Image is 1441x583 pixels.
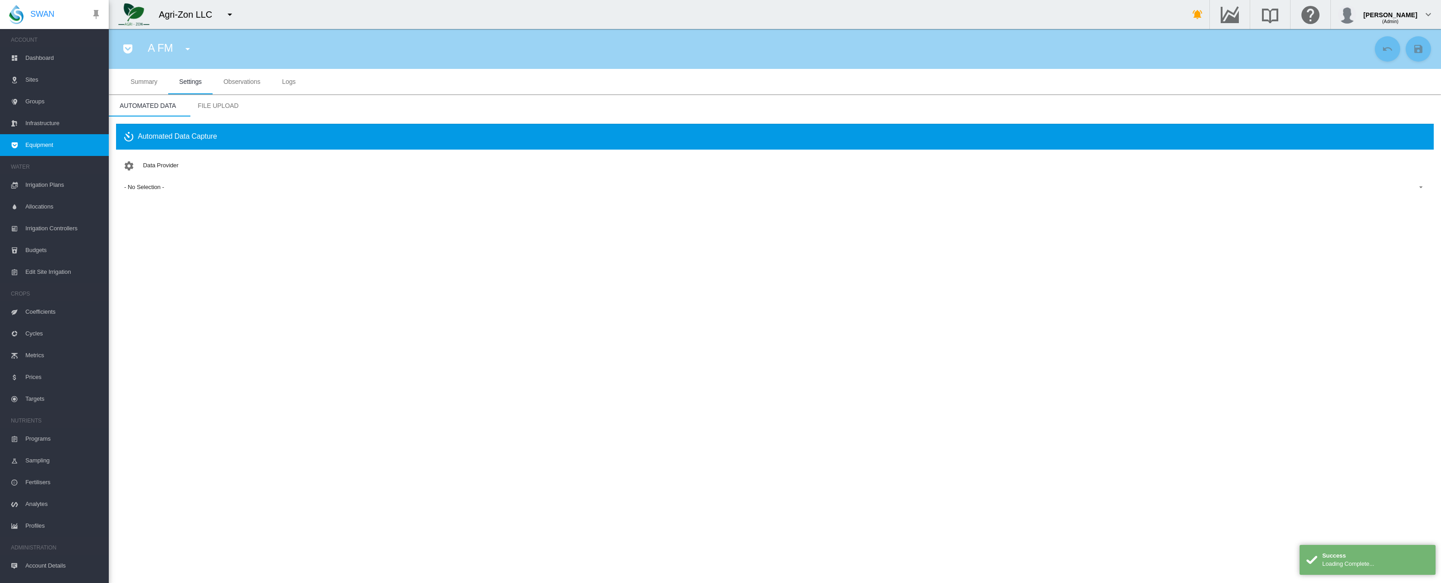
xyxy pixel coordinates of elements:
[120,102,176,109] span: Automated Data
[25,134,102,156] span: Equipment
[1300,545,1436,575] div: Success Loading Complete...
[25,555,102,577] span: Account Details
[1219,9,1241,20] md-icon: Go to the Data Hub
[25,91,102,112] span: Groups
[25,261,102,283] span: Edit Site Irrigation
[179,40,197,58] button: icon-menu-down
[25,47,102,69] span: Dashboard
[25,450,102,471] span: Sampling
[11,413,102,428] span: NUTRIENTS
[123,131,138,142] md-icon: icon-camera-timer
[25,174,102,196] span: Irrigation Plans
[1363,7,1417,16] div: [PERSON_NAME]
[9,5,24,24] img: SWAN-Landscape-Logo-Colour-drop.png
[221,5,239,24] button: icon-menu-down
[1189,5,1207,24] button: icon-bell-ring
[148,42,173,54] span: A FM
[25,218,102,239] span: Irrigation Controllers
[119,40,137,58] button: icon-pocket
[25,493,102,515] span: Analytes
[25,323,102,345] span: Cycles
[143,162,179,169] span: Data Provider
[11,33,102,47] span: ACCOUNT
[223,78,260,85] span: Observations
[1338,5,1356,24] img: profile.jpg
[1322,552,1429,560] div: Success
[131,78,157,85] span: Summary
[91,9,102,20] md-icon: icon-pin
[198,102,238,109] span: File Upload
[11,287,102,301] span: CROPS
[182,44,193,54] md-icon: icon-menu-down
[25,345,102,366] span: Metrics
[123,131,217,142] span: Automated Data Capture
[25,366,102,388] span: Prices
[1413,44,1424,54] md-icon: icon-content-save
[25,196,102,218] span: Allocations
[282,78,296,85] span: Logs
[1322,560,1429,568] div: Loading Complete...
[118,3,150,26] img: 7FicoSLW9yRjj7F2+0uvjPufP+ga39vogPu+G1+wvBtcm3fNv859aGr42DJ5pXiEAAAAAAAAAAAAAAAAAAAAAAAAAAAAAAAAA...
[11,160,102,174] span: WATER
[11,540,102,555] span: ADMINISTRATION
[124,184,164,190] div: - No Selection -
[122,44,133,54] md-icon: icon-pocket
[123,180,1426,194] md-select: Configuration: - No Selection -
[179,78,202,85] span: Settings
[1259,9,1281,20] md-icon: Search the knowledge base
[25,388,102,410] span: Targets
[123,160,134,171] md-icon: icon-cog
[159,8,220,21] div: Agri-Zon LLC
[25,515,102,537] span: Profiles
[25,69,102,91] span: Sites
[1192,9,1203,20] md-icon: icon-bell-ring
[25,239,102,261] span: Budgets
[224,9,235,20] md-icon: icon-menu-down
[30,9,54,20] span: SWAN
[1423,9,1434,20] md-icon: icon-chevron-down
[1375,36,1400,62] button: Cancel Changes
[25,471,102,493] span: Fertilisers
[1300,9,1321,20] md-icon: Click here for help
[25,428,102,450] span: Programs
[1382,19,1398,24] span: (Admin)
[25,112,102,134] span: Infrastructure
[25,301,102,323] span: Coefficients
[1406,36,1431,62] button: Save Changes
[1382,44,1393,54] md-icon: icon-undo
